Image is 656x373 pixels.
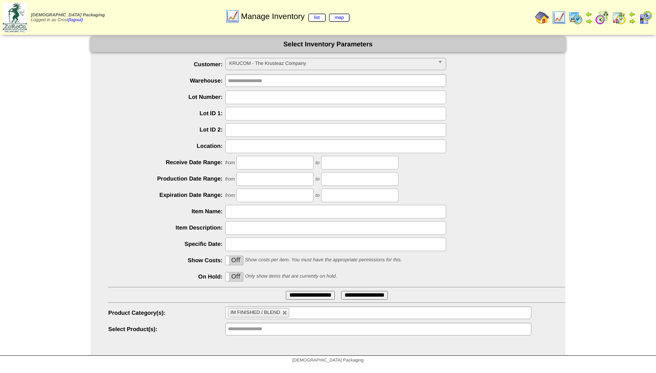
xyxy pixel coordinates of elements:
[292,358,364,363] span: [DEMOGRAPHIC_DATA] Packaging
[108,192,225,198] label: Expiration Date Range:
[225,193,235,198] span: from
[585,11,592,18] img: arrowleft.gif
[638,11,652,25] img: calendarcustomer.gif
[245,257,402,263] span: Show costs per item. You must have the appropriate permissions for this.
[68,18,83,23] a: (logout)
[569,11,583,25] img: calendarprod.gif
[225,272,243,282] div: OnOff
[231,310,280,315] span: IM FINISHED / BLEND
[595,11,609,25] img: calendarblend.gif
[108,61,225,68] label: Customer:
[629,11,636,18] img: arrowleft.gif
[108,143,225,149] label: Location:
[315,177,319,182] span: to
[225,177,235,182] span: from
[108,208,225,215] label: Item Name:
[108,94,225,100] label: Lot Number:
[108,77,225,84] label: Warehouse:
[108,309,225,316] label: Product Category(s):
[535,11,549,25] img: home.gif
[308,14,326,22] a: list
[91,37,565,52] div: Select Inventory Parameters
[226,272,243,281] label: Off
[245,274,337,279] span: Only show items that are currently on hold.
[225,9,239,23] img: line_graph.gif
[329,14,350,22] a: map
[585,18,592,25] img: arrowright.gif
[108,326,225,332] label: Select Product(s):
[108,257,225,264] label: Show Costs:
[108,110,225,117] label: Lot ID 1:
[229,58,434,69] span: KRUCOM - The Krusteaz Company
[3,3,27,32] img: zoroco-logo-small.webp
[629,18,636,25] img: arrowright.gif
[315,160,319,166] span: to
[552,11,566,25] img: line_graph.gif
[108,241,225,247] label: Specific Date:
[225,160,235,166] span: from
[108,126,225,133] label: Lot ID 2:
[31,13,105,23] span: Logged in as Crost
[241,12,350,21] span: Manage Inventory
[612,11,626,25] img: calendarinout.gif
[315,193,319,198] span: to
[108,175,225,182] label: Production Date Range:
[108,273,225,280] label: On Hold:
[31,13,105,18] span: [DEMOGRAPHIC_DATA] Packaging
[108,224,225,231] label: Item Description:
[108,159,225,166] label: Receive Date Range:
[225,256,243,265] div: OnOff
[226,256,243,265] label: Off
